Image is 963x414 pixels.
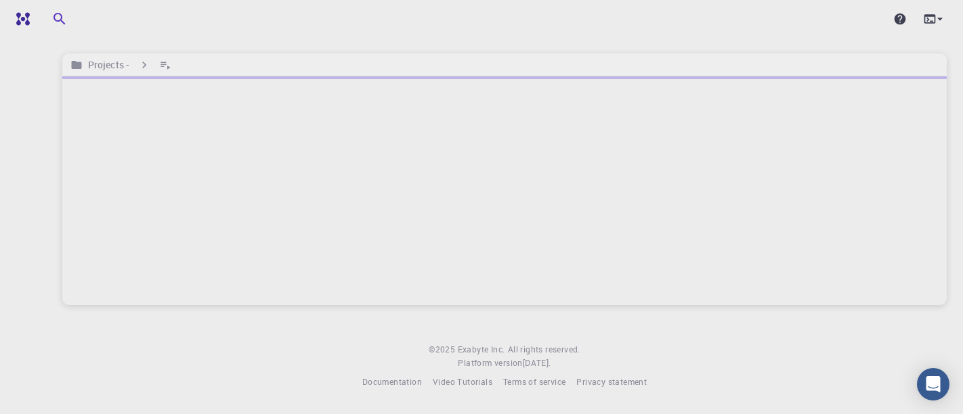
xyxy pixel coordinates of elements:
a: Privacy statement [576,375,647,389]
a: Documentation [362,375,422,389]
span: Privacy statement [576,376,647,387]
span: [DATE] . [523,357,551,368]
span: © 2025 [429,343,457,356]
span: Exabyte Inc. [458,344,505,354]
span: All rights reserved. [508,343,580,356]
a: Video Tutorials [433,375,492,389]
span: Terms of service [503,376,565,387]
div: Open Intercom Messenger [917,368,949,400]
span: Documentation [362,376,422,387]
a: Terms of service [503,375,565,389]
span: Platform version [458,356,522,370]
a: [DATE]. [523,356,551,370]
span: Video Tutorials [433,376,492,387]
nav: breadcrumb [68,57,179,72]
img: logo [11,12,30,26]
a: Exabyte Inc. [458,343,505,356]
h6: Projects - [83,57,129,72]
